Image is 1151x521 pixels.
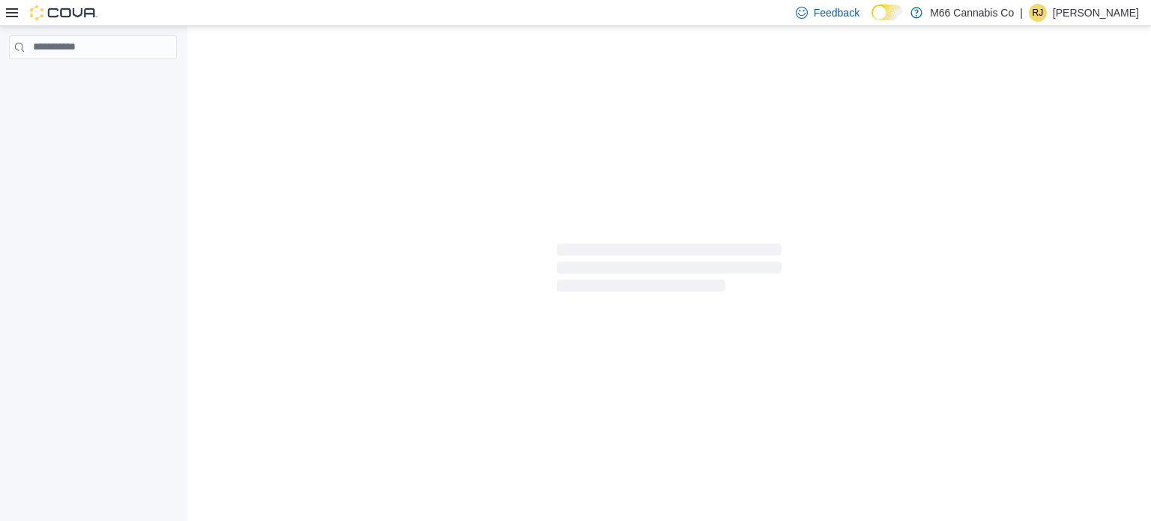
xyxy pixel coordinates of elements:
span: Loading [557,247,782,295]
img: Cova [30,5,97,20]
span: RJ [1033,4,1044,22]
div: Rebecca Jackson [1029,4,1047,22]
p: M66 Cannabis Co [930,4,1014,22]
p: [PERSON_NAME] [1053,4,1139,22]
input: Dark Mode [871,4,903,20]
span: Dark Mode [871,20,872,21]
p: | [1020,4,1023,22]
nav: Complex example [9,62,177,98]
span: Feedback [814,5,860,20]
